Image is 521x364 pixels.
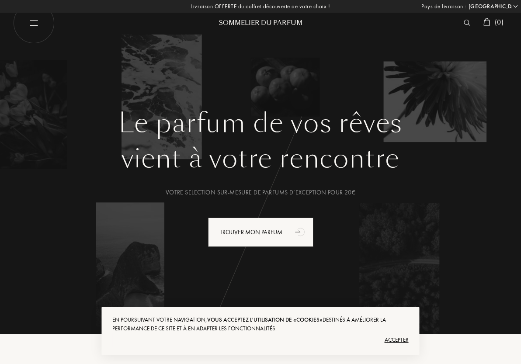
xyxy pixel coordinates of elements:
a: Trouver mon parfumanimation [201,218,320,247]
div: En poursuivant votre navigation, destinés à améliorer la performance de ce site et à en adapter l... [112,315,408,333]
img: cart_white.svg [483,18,490,26]
span: ( 0 ) [495,17,504,27]
div: Sommelier du Parfum [208,18,313,28]
div: Accepter [112,333,408,347]
div: Votre selection sur-mesure de parfums d’exception pour 20€ [20,188,501,197]
img: burger_white.png [13,2,55,44]
div: animation [292,223,309,240]
h1: Le parfum de vos rêves [20,107,501,139]
span: vous acceptez l'utilisation de «cookies» [207,316,323,323]
span: Pays de livraison : [421,2,466,11]
div: Trouver mon parfum [208,218,313,247]
div: vient à votre rencontre [20,139,501,178]
img: search_icn_white.svg [464,20,470,26]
